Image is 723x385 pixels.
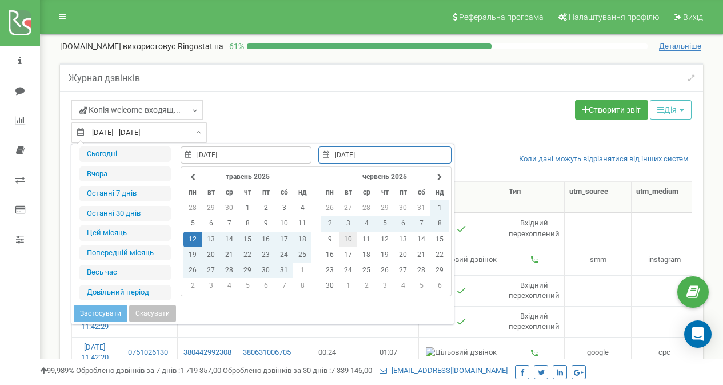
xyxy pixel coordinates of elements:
[257,216,275,231] td: 9
[380,366,508,375] a: [EMAIL_ADDRESS][DOMAIN_NAME]
[238,278,257,293] td: 5
[275,216,293,231] td: 10
[79,245,171,261] li: Попередній місяць
[202,200,220,216] td: 29
[275,185,293,200] th: сб
[202,263,220,278] td: 27
[504,182,565,213] th: Тип
[40,366,74,375] span: 99,989%
[412,278,430,293] td: 5
[183,232,202,247] td: 12
[257,247,275,263] td: 23
[394,278,412,293] td: 4
[220,216,238,231] td: 7
[79,285,171,300] li: Довільний період
[321,200,339,216] td: 26
[357,247,376,263] td: 18
[293,200,311,216] td: 4
[257,232,275,247] td: 16
[504,306,565,337] td: Вхідний перехоплений
[376,185,394,200] th: чт
[69,73,140,84] h5: Журнал дзвінків
[223,41,247,52] p: 61 %
[430,278,449,293] td: 6
[202,185,220,200] th: вт
[376,278,394,293] td: 3
[183,247,202,263] td: 19
[79,225,171,241] li: Цей місяць
[220,185,238,200] th: ср
[76,366,221,375] span: Оброблено дзвінків за 7 днів :
[530,348,539,358] img: Вхідний
[632,182,697,213] th: utm_mеdium
[183,200,202,216] td: 28
[321,232,339,247] td: 9
[242,347,291,358] a: 380631006705
[183,278,202,293] td: 2
[683,13,703,22] span: Вихід
[183,185,202,200] th: пн
[430,263,449,278] td: 29
[238,232,257,247] td: 15
[223,366,372,375] span: Оброблено дзвінків за 30 днів :
[394,247,412,263] td: 20
[339,216,357,231] td: 3
[357,216,376,231] td: 4
[459,13,544,22] span: Реферальна програма
[60,41,223,52] p: [DOMAIN_NAME]
[376,232,394,247] td: 12
[293,247,311,263] td: 25
[430,232,449,247] td: 15
[257,185,275,200] th: пт
[412,263,430,278] td: 28
[339,169,430,185] th: червень 2025
[457,286,466,295] img: Успішний
[357,185,376,200] th: ср
[565,337,632,368] td: google
[79,265,171,280] li: Весь час
[394,216,412,231] td: 6
[565,182,632,213] th: utm_sourcе
[74,305,127,322] button: Застосувати
[426,255,497,265] img: Цільовий дзвінок
[321,247,339,263] td: 16
[632,244,697,275] td: instagram
[123,347,173,358] a: 0751026130
[123,42,223,51] span: використовує Ringostat на
[202,247,220,263] td: 20
[394,185,412,200] th: пт
[293,278,311,293] td: 8
[358,337,420,368] td: 01:07
[220,263,238,278] td: 28
[275,247,293,263] td: 24
[357,278,376,293] td: 2
[357,200,376,216] td: 28
[202,278,220,293] td: 3
[297,337,358,368] td: 00:24
[79,166,171,182] li: Вчора
[257,263,275,278] td: 30
[376,247,394,263] td: 19
[293,232,311,247] td: 18
[430,216,449,231] td: 8
[430,185,449,200] th: нд
[632,337,697,368] td: cpc
[257,200,275,216] td: 2
[394,232,412,247] td: 13
[357,232,376,247] td: 11
[430,247,449,263] td: 22
[357,263,376,278] td: 25
[220,278,238,293] td: 4
[394,200,412,216] td: 30
[220,232,238,247] td: 14
[183,216,202,231] td: 5
[412,200,430,216] td: 31
[569,13,659,22] span: Налаштування профілю
[339,247,357,263] td: 17
[202,216,220,231] td: 6
[426,347,497,358] img: Цільовий дзвінок
[79,186,171,201] li: Останні 7 днів
[376,200,394,216] td: 29
[321,185,339,200] th: пн
[321,216,339,231] td: 2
